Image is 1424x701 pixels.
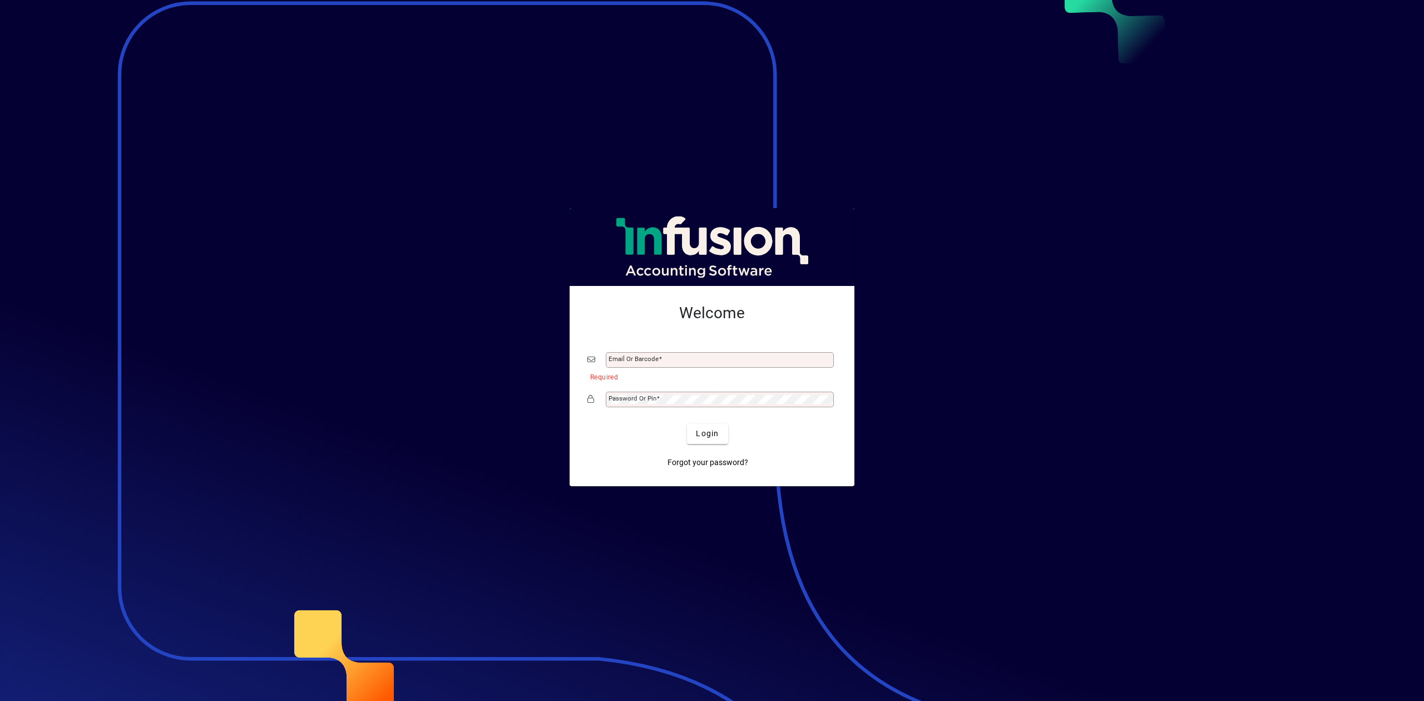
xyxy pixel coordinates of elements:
[609,355,659,363] mat-label: Email or Barcode
[696,428,719,440] span: Login
[590,371,828,382] mat-error: Required
[609,394,656,402] mat-label: Password or Pin
[663,453,753,473] a: Forgot your password?
[687,424,728,444] button: Login
[587,304,837,323] h2: Welcome
[667,457,748,468] span: Forgot your password?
